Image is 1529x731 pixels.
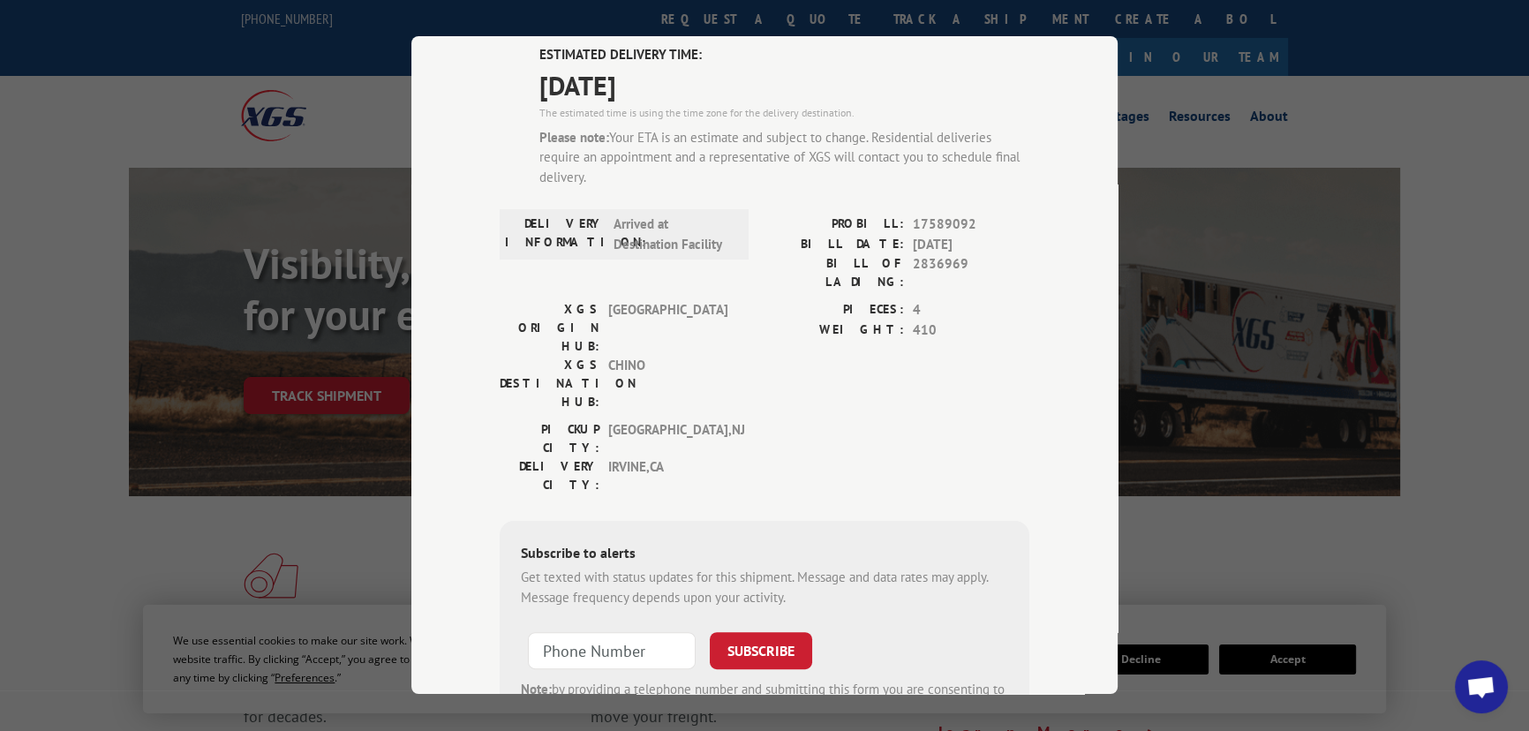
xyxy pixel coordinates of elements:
div: Subscribe to alerts [521,542,1008,568]
span: 2836969 [913,254,1029,291]
strong: Note: [521,681,552,697]
label: XGS ORIGIN HUB: [500,300,599,356]
label: PICKUP CITY: [500,420,599,457]
label: DELIVERY CITY: [500,457,599,494]
label: WEIGHT: [764,320,904,341]
span: CHINO [608,356,727,411]
label: BILL DATE: [764,235,904,255]
span: [DATE] [913,235,1029,255]
span: [GEOGRAPHIC_DATA] , NJ [608,420,727,457]
button: SUBSCRIBE [710,632,812,669]
a: Open chat [1455,660,1508,713]
strong: Please note: [539,129,609,146]
span: IRVINE , CA [608,457,727,494]
label: PIECES: [764,300,904,320]
label: BILL OF LADING: [764,254,904,291]
input: Phone Number [528,632,696,669]
span: [GEOGRAPHIC_DATA] [608,300,727,356]
div: Get texted with status updates for this shipment. Message and data rates may apply. Message frequ... [521,568,1008,607]
div: The estimated time is using the time zone for the delivery destination. [539,105,1029,121]
span: [DATE] [539,65,1029,105]
span: 410 [913,320,1029,341]
span: Arrived at Destination Facility [614,215,733,254]
label: ESTIMATED DELIVERY TIME: [539,45,1029,65]
span: 4 [913,300,1029,320]
label: XGS DESTINATION HUB: [500,356,599,411]
label: DELIVERY INFORMATION: [505,215,605,254]
label: PROBILL: [764,215,904,235]
span: 17589092 [913,215,1029,235]
div: Your ETA is an estimate and subject to change. Residential deliveries require an appointment and ... [539,128,1029,188]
